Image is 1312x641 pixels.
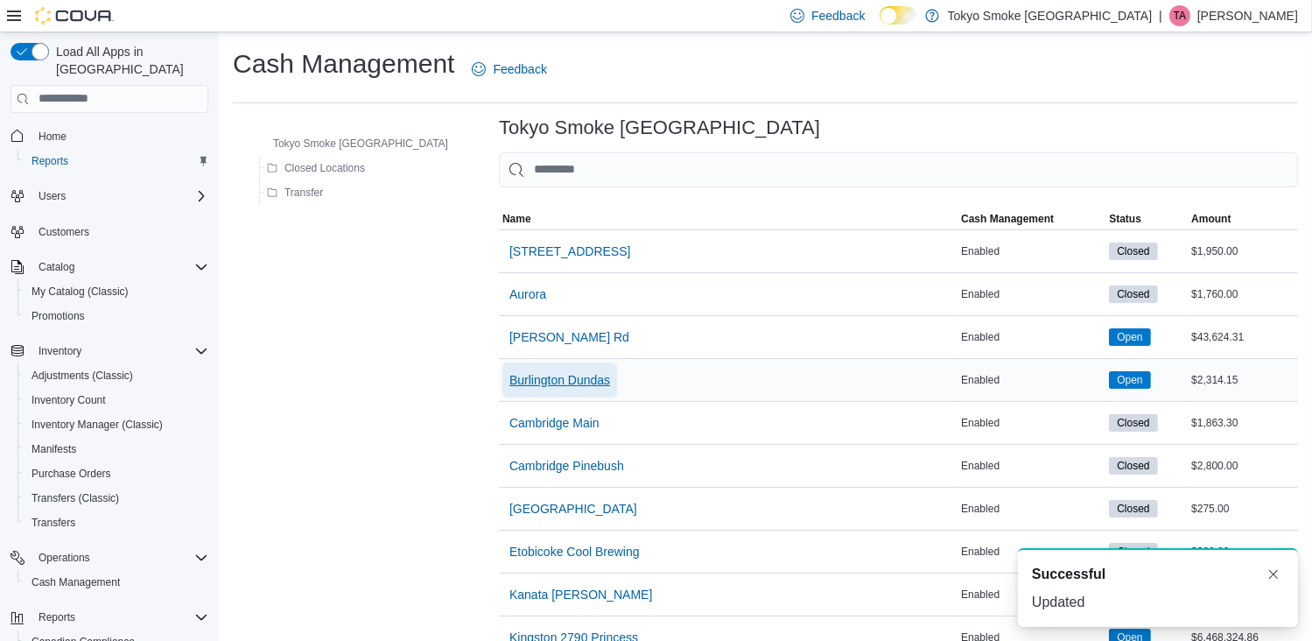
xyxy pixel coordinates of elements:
[502,320,636,355] button: [PERSON_NAME] Rd
[18,279,215,304] button: My Catalog (Classic)
[499,152,1298,187] input: This is a search bar. As you type, the results lower in the page will automatically filter.
[509,285,546,303] span: Aurora
[1188,412,1298,433] div: $1,863.30
[39,344,81,358] span: Inventory
[4,546,215,570] button: Operations
[32,341,88,362] button: Inventory
[39,130,67,144] span: Home
[32,221,208,243] span: Customers
[39,189,66,203] span: Users
[948,5,1153,26] p: Tokyo Smoke [GEOGRAPHIC_DATA]
[502,212,531,226] span: Name
[4,184,215,208] button: Users
[1109,243,1157,260] span: Closed
[233,46,454,81] h1: Cash Management
[25,463,208,484] span: Purchase Orders
[499,208,958,229] button: Name
[502,363,617,398] button: Burlington Dundas
[260,158,372,179] button: Closed Locations
[509,500,637,518] span: [GEOGRAPHIC_DATA]
[958,327,1105,348] div: Enabled
[18,570,215,595] button: Cash Management
[32,369,133,383] span: Adjustments (Classic)
[25,512,208,533] span: Transfers
[1188,498,1298,519] div: $275.00
[32,491,119,505] span: Transfers (Classic)
[1109,285,1157,303] span: Closed
[25,572,208,593] span: Cash Management
[25,414,170,435] a: Inventory Manager (Classic)
[32,607,208,628] span: Reports
[35,7,114,25] img: Cova
[25,365,208,386] span: Adjustments (Classic)
[25,439,208,460] span: Manifests
[273,137,448,151] span: Tokyo Smoke [GEOGRAPHIC_DATA]
[509,243,630,260] span: [STREET_ADDRESS]
[880,6,916,25] input: Dark Mode
[1109,457,1157,475] span: Closed
[1032,564,1284,585] div: Notification
[32,341,208,362] span: Inventory
[32,126,74,147] a: Home
[1109,500,1157,518] span: Closed
[25,306,92,327] a: Promotions
[249,133,455,154] button: Tokyo Smoke [GEOGRAPHIC_DATA]
[502,448,631,483] button: Cambridge Pinebush
[493,60,546,78] span: Feedback
[509,586,652,603] span: Kanata [PERSON_NAME]
[25,365,140,386] a: Adjustments (Classic)
[25,151,208,172] span: Reports
[1188,284,1298,305] div: $1,760.00
[25,306,208,327] span: Promotions
[18,437,215,461] button: Manifests
[39,551,90,565] span: Operations
[32,186,208,207] span: Users
[4,339,215,363] button: Inventory
[39,610,75,624] span: Reports
[1105,208,1188,229] button: Status
[502,577,659,612] button: Kanata [PERSON_NAME]
[32,125,208,147] span: Home
[502,405,607,440] button: Cambridge Main
[1174,5,1186,26] span: TA
[958,284,1105,305] div: Enabled
[958,370,1105,391] div: Enabled
[958,241,1105,262] div: Enabled
[509,371,610,389] span: Burlington Dundas
[32,257,81,278] button: Catalog
[18,461,215,486] button: Purchase Orders
[509,543,640,560] span: Etobicoke Cool Brewing
[1188,370,1298,391] div: $2,314.15
[25,151,75,172] a: Reports
[32,467,111,481] span: Purchase Orders
[1188,208,1298,229] button: Amount
[25,390,113,411] a: Inventory Count
[18,412,215,437] button: Inventory Manager (Classic)
[25,439,83,460] a: Manifests
[284,161,365,175] span: Closed Locations
[32,547,97,568] button: Operations
[509,328,629,346] span: [PERSON_NAME] Rd
[32,607,82,628] button: Reports
[958,208,1105,229] button: Cash Management
[1117,372,1142,388] span: Open
[958,412,1105,433] div: Enabled
[1263,564,1284,585] button: Dismiss toast
[4,255,215,279] button: Catalog
[39,225,89,239] span: Customers
[958,498,1105,519] div: Enabled
[25,488,208,509] span: Transfers (Classic)
[284,186,323,200] span: Transfer
[32,309,85,323] span: Promotions
[39,260,74,274] span: Catalog
[1117,501,1149,517] span: Closed
[1032,564,1105,585] span: Successful
[1109,371,1150,389] span: Open
[1109,212,1141,226] span: Status
[18,486,215,511] button: Transfers (Classic)
[32,393,106,407] span: Inventory Count
[25,281,136,302] a: My Catalog (Classic)
[32,154,68,168] span: Reports
[1109,414,1157,432] span: Closed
